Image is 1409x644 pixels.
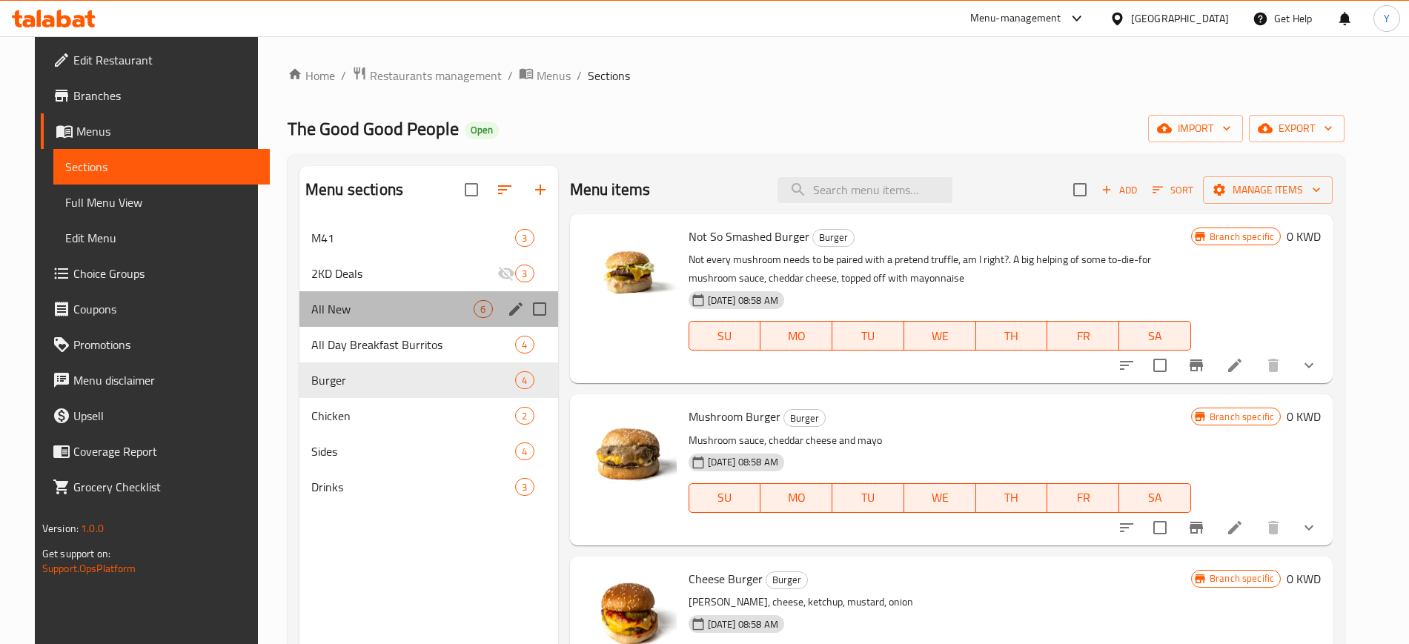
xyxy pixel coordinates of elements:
[1144,512,1176,543] span: Select to update
[1125,325,1185,347] span: SA
[702,617,784,631] span: [DATE] 08:58 AM
[515,371,534,389] div: items
[53,149,270,185] a: Sections
[1153,182,1193,199] span: Sort
[766,571,807,588] span: Burger
[465,124,499,136] span: Open
[1215,181,1321,199] span: Manage items
[73,442,258,460] span: Coverage Report
[582,406,677,501] img: Mushroom Burger
[1291,348,1327,383] button: show more
[838,325,898,347] span: TU
[1109,510,1144,545] button: sort-choices
[570,179,651,201] h2: Menu items
[73,478,258,496] span: Grocery Checklist
[311,300,474,318] div: All New
[299,434,558,469] div: Sides4
[1144,350,1176,381] span: Select to update
[1149,179,1197,202] button: Sort
[516,445,533,459] span: 4
[1099,182,1139,199] span: Add
[1143,179,1203,202] span: Sort items
[1178,348,1214,383] button: Branch-specific-item
[1204,410,1280,424] span: Branch specific
[299,469,558,505] div: Drinks3
[73,407,258,425] span: Upsell
[766,487,826,508] span: MO
[766,571,808,589] div: Burger
[1300,519,1318,537] svg: Show Choices
[813,229,854,246] span: Burger
[1064,174,1095,205] span: Select section
[783,409,826,427] div: Burger
[516,231,533,245] span: 3
[766,325,826,347] span: MO
[523,172,558,208] button: Add section
[976,321,1048,351] button: TH
[1204,571,1280,585] span: Branch specific
[516,480,533,494] span: 3
[588,67,630,84] span: Sections
[1287,406,1321,427] h6: 0 KWD
[1095,179,1143,202] span: Add item
[689,405,780,428] span: Mushroom Burger
[778,177,952,203] input: search
[1148,115,1243,142] button: import
[832,321,904,351] button: TU
[812,229,855,247] div: Burger
[65,229,258,247] span: Edit Menu
[311,478,515,496] span: Drinks
[910,487,970,508] span: WE
[487,172,523,208] span: Sort sections
[516,267,533,281] span: 3
[41,327,270,362] a: Promotions
[73,265,258,282] span: Choice Groups
[311,229,515,247] div: M41
[1119,321,1191,351] button: SA
[689,483,761,513] button: SU
[689,431,1191,450] p: Mushroom sauce, cheddar cheese and mayo
[760,321,832,351] button: MO
[1384,10,1390,27] span: Y
[497,265,515,282] svg: Inactive section
[53,220,270,256] a: Edit Menu
[311,371,515,389] div: Burger
[505,298,527,320] button: edit
[465,122,499,139] div: Open
[1287,568,1321,589] h6: 0 KWD
[1160,119,1231,138] span: import
[1119,483,1191,513] button: SA
[352,66,502,85] a: Restaurants management
[474,300,492,318] div: items
[515,478,534,496] div: items
[1047,483,1119,513] button: FR
[689,593,1191,611] p: [PERSON_NAME], cheese, ketchup, mustard, onion
[702,293,784,308] span: [DATE] 08:58 AM
[516,338,533,352] span: 4
[515,442,534,460] div: items
[41,42,270,78] a: Edit Restaurant
[1291,510,1327,545] button: show more
[288,67,335,84] a: Home
[288,112,459,145] span: The Good Good People
[311,265,497,282] span: 2KD Deals
[515,265,534,282] div: items
[311,442,515,460] span: Sides
[1256,348,1291,383] button: delete
[689,250,1191,288] p: Not every mushroom needs to be paired with a pretend truffle, am I right?. A big helping of some ...
[1300,356,1318,374] svg: Show Choices
[41,113,270,149] a: Menus
[760,483,832,513] button: MO
[81,519,104,538] span: 1.0.0
[299,214,558,511] nav: Menu sections
[65,158,258,176] span: Sections
[41,434,270,469] a: Coverage Report
[982,487,1042,508] span: TH
[311,407,515,425] span: Chicken
[299,362,558,398] div: Burger4
[982,325,1042,347] span: TH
